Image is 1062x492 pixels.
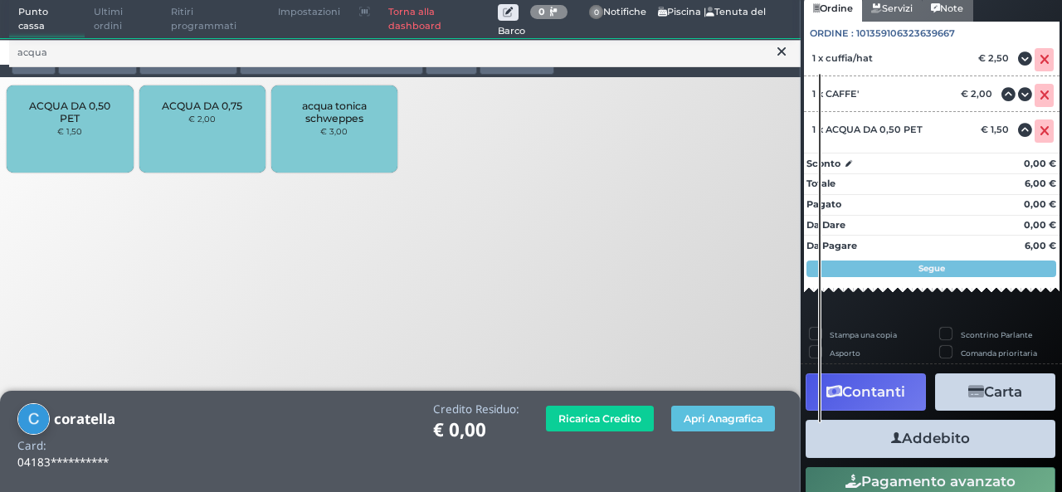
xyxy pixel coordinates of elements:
div: € 1,50 [978,124,1017,135]
h4: Credito Residuo: [433,403,519,416]
button: Addebito [806,420,1055,457]
h1: € 0,00 [433,420,519,441]
small: € 3,00 [320,126,348,136]
small: € 1,50 [57,126,82,136]
label: Asporto [830,348,860,358]
div: € 2,50 [976,52,1017,64]
span: Punto cassa [9,1,85,38]
strong: 0,00 € [1024,158,1056,169]
span: Impostazioni [269,1,349,24]
strong: 0,00 € [1024,198,1056,210]
a: Torna alla dashboard [379,1,498,38]
label: Comanda prioritaria [961,348,1037,358]
span: ACQUA DA 0,50 PET [21,100,119,124]
span: ACQUA DA 0,75 [162,100,242,112]
span: Ultimi ordini [85,1,162,38]
span: 1 x CAFFE' [812,88,859,100]
label: Scontrino Parlante [961,329,1032,340]
span: 1 x ACQUA DA 0,50 PET [812,124,923,135]
button: Ricarica Credito [546,406,654,431]
h4: Card: [17,440,46,452]
strong: Pagato [806,198,841,210]
input: Ricerca articolo [9,38,801,67]
strong: Segue [918,263,945,274]
span: 101359106323639667 [856,27,955,41]
span: acqua tonica schweppes [285,100,384,124]
span: Ritiri programmati [162,1,269,38]
button: Apri Anagrafica [671,406,775,431]
strong: Da Dare [806,219,845,231]
b: coratella [54,409,115,428]
b: 0 [538,6,545,17]
strong: 0,00 € [1024,219,1056,231]
div: € 2,00 [958,88,1001,100]
strong: Da Pagare [806,240,857,251]
span: 0 [589,5,604,20]
label: Stampa una copia [830,329,897,340]
small: € 2,00 [188,114,216,124]
strong: Sconto [806,157,840,171]
strong: Totale [806,178,835,189]
img: coratella [17,403,50,436]
span: Ordine : [810,27,854,41]
span: 1 x cuffia/hat [812,52,873,64]
strong: 6,00 € [1025,178,1056,189]
strong: 6,00 € [1025,240,1056,251]
button: Carta [935,373,1055,411]
button: Contanti [806,373,926,411]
